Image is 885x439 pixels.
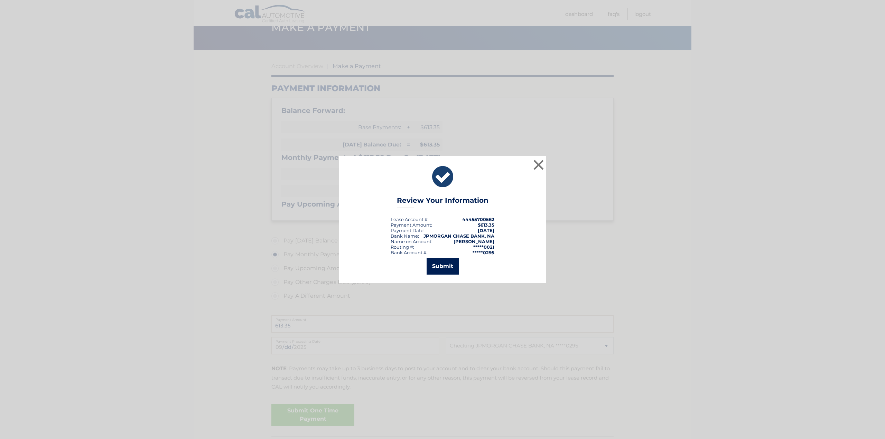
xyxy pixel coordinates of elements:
[391,228,425,233] div: :
[391,233,419,239] div: Bank Name:
[462,217,494,222] strong: 44455700562
[427,258,459,275] button: Submit
[391,222,432,228] div: Payment Amount:
[391,217,429,222] div: Lease Account #:
[391,250,428,255] div: Bank Account #:
[478,228,494,233] span: [DATE]
[532,158,546,172] button: ×
[423,233,494,239] strong: JPMORGAN CHASE BANK, NA
[391,228,423,233] span: Payment Date
[391,239,432,244] div: Name on Account:
[478,222,494,228] span: $613.35
[454,239,494,244] strong: [PERSON_NAME]
[391,244,414,250] div: Routing #:
[397,196,488,208] h3: Review Your Information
